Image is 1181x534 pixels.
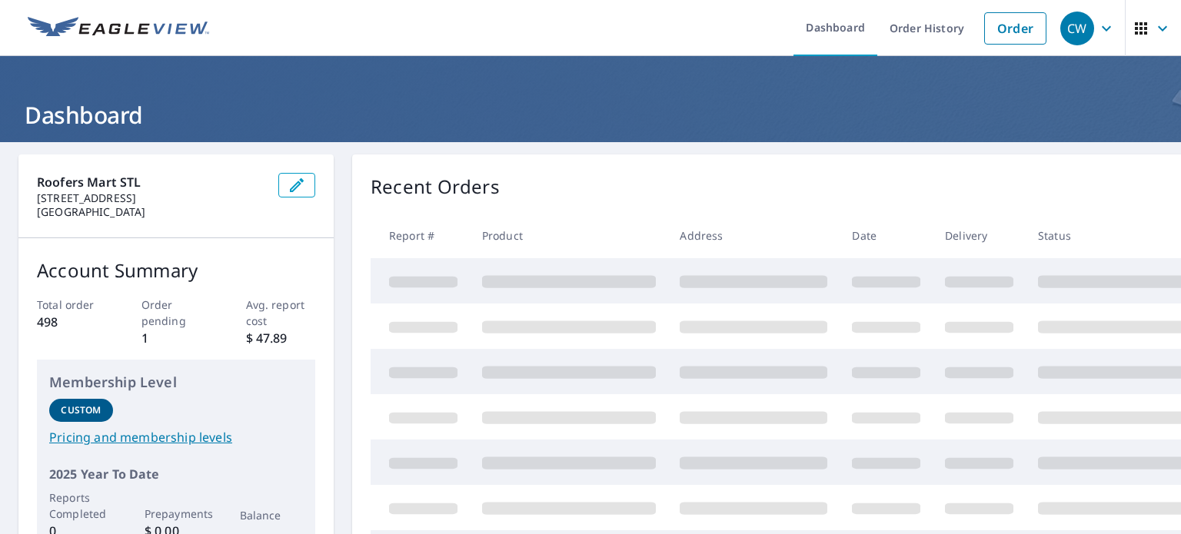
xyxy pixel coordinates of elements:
p: Avg. report cost [246,297,316,329]
p: [GEOGRAPHIC_DATA] [37,205,266,219]
p: Roofers Mart STL [37,173,266,191]
p: Membership Level [49,372,303,393]
p: Reports Completed [49,489,113,522]
p: 1 [141,329,211,347]
a: Order [984,12,1046,45]
p: Prepayments [145,506,208,522]
img: EV Logo [28,17,209,40]
th: Date [840,213,933,258]
p: [STREET_ADDRESS] [37,191,266,205]
p: Account Summary [37,257,315,284]
h1: Dashboard [18,99,1163,131]
a: Pricing and membership levels [49,428,303,446]
p: 2025 Year To Date [49,465,303,483]
th: Report # [371,213,470,258]
p: Order pending [141,297,211,329]
p: $ 47.89 [246,329,316,347]
th: Address [667,213,840,258]
p: Recent Orders [371,173,500,201]
th: Delivery [933,213,1026,258]
div: CW [1060,12,1094,45]
th: Product [470,213,668,258]
p: Custom [61,403,101,417]
p: Balance [240,507,304,523]
p: 498 [37,313,107,331]
p: Total order [37,297,107,313]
